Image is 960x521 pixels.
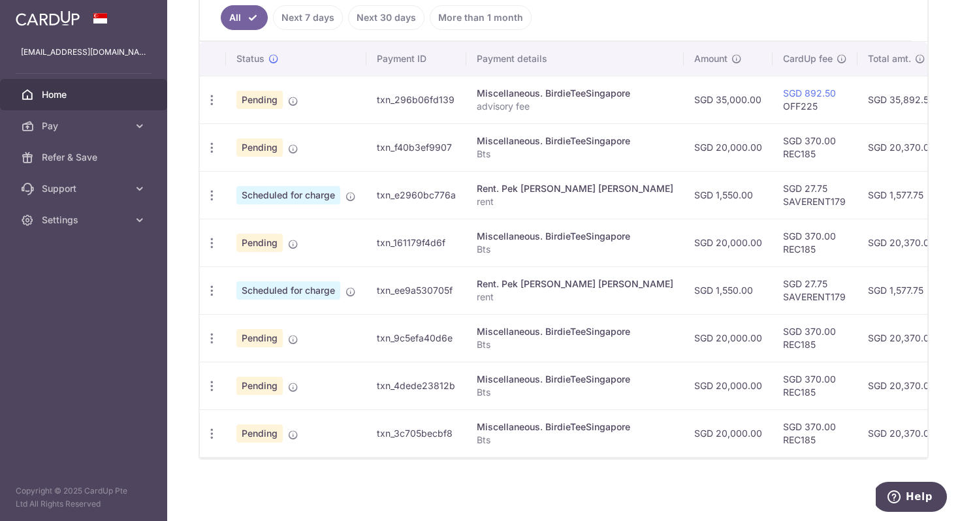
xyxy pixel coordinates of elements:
[773,362,857,409] td: SGD 370.00 REC185
[430,5,532,30] a: More than 1 month
[684,409,773,457] td: SGD 20,000.00
[42,88,128,101] span: Home
[857,266,946,314] td: SGD 1,577.75
[773,219,857,266] td: SGD 370.00 REC185
[684,314,773,362] td: SGD 20,000.00
[783,87,836,99] a: SGD 892.50
[857,76,946,123] td: SGD 35,892.50
[236,138,283,157] span: Pending
[236,281,340,300] span: Scheduled for charge
[236,424,283,443] span: Pending
[477,386,673,399] p: Bts
[42,119,128,133] span: Pay
[236,91,283,109] span: Pending
[366,76,466,123] td: txn_296b06fd139
[42,213,128,227] span: Settings
[477,182,673,195] div: Rent. Pek [PERSON_NAME] [PERSON_NAME]
[477,434,673,447] p: Bts
[477,134,673,148] div: Miscellaneous. BirdieTeeSingapore
[16,10,80,26] img: CardUp
[366,123,466,171] td: txn_f40b3ef9907
[857,171,946,219] td: SGD 1,577.75
[783,52,833,65] span: CardUp fee
[21,46,146,59] p: [EMAIL_ADDRESS][DOMAIN_NAME]
[773,123,857,171] td: SGD 370.00 REC185
[366,42,466,76] th: Payment ID
[366,266,466,314] td: txn_ee9a530705f
[477,338,673,351] p: Bts
[366,219,466,266] td: txn_161179f4d6f
[684,171,773,219] td: SGD 1,550.00
[221,5,268,30] a: All
[857,362,946,409] td: SGD 20,370.00
[236,234,283,252] span: Pending
[42,182,128,195] span: Support
[236,329,283,347] span: Pending
[348,5,424,30] a: Next 30 days
[366,409,466,457] td: txn_3c705becbf8
[477,148,673,161] p: Bts
[477,230,673,243] div: Miscellaneous. BirdieTeeSingapore
[876,482,947,514] iframe: Opens a widget where you can find more information
[773,171,857,219] td: SGD 27.75 SAVERENT179
[42,151,128,164] span: Refer & Save
[477,291,673,304] p: rent
[366,314,466,362] td: txn_9c5efa40d6e
[366,362,466,409] td: txn_4dede23812b
[857,409,946,457] td: SGD 20,370.00
[684,362,773,409] td: SGD 20,000.00
[868,52,911,65] span: Total amt.
[273,5,343,30] a: Next 7 days
[477,195,673,208] p: rent
[236,186,340,204] span: Scheduled for charge
[684,123,773,171] td: SGD 20,000.00
[477,243,673,256] p: Bts
[236,377,283,395] span: Pending
[773,266,857,314] td: SGD 27.75 SAVERENT179
[477,87,673,100] div: Miscellaneous. BirdieTeeSingapore
[857,219,946,266] td: SGD 20,370.00
[684,219,773,266] td: SGD 20,000.00
[694,52,728,65] span: Amount
[236,52,264,65] span: Status
[477,325,673,338] div: Miscellaneous. BirdieTeeSingapore
[477,420,673,434] div: Miscellaneous. BirdieTeeSingapore
[477,100,673,113] p: advisory fee
[466,42,684,76] th: Payment details
[773,314,857,362] td: SGD 370.00 REC185
[684,76,773,123] td: SGD 35,000.00
[773,76,857,123] td: OFF225
[857,123,946,171] td: SGD 20,370.00
[477,373,673,386] div: Miscellaneous. BirdieTeeSingapore
[477,277,673,291] div: Rent. Pek [PERSON_NAME] [PERSON_NAME]
[857,314,946,362] td: SGD 20,370.00
[684,266,773,314] td: SGD 1,550.00
[366,171,466,219] td: txn_e2960bc776a
[773,409,857,457] td: SGD 370.00 REC185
